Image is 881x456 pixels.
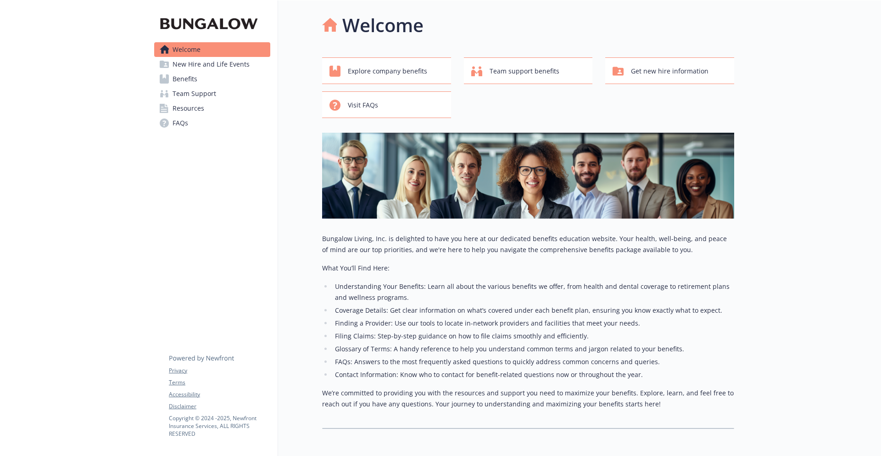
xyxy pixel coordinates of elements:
[322,57,451,84] button: Explore company benefits
[154,101,270,116] a: Resources
[605,57,734,84] button: Get new hire information
[332,356,734,367] li: FAQs: Answers to the most frequently asked questions to quickly address common concerns and queries.
[332,331,734,342] li: Filing Claims: Step-by-step guidance on how to file claims smoothly and efficiently.
[173,116,188,130] span: FAQs
[173,101,204,116] span: Resources
[490,62,559,80] span: Team support benefits
[173,72,197,86] span: Benefits
[464,57,593,84] button: Team support benefits
[173,57,250,72] span: New Hire and Life Events
[154,116,270,130] a: FAQs
[332,281,734,303] li: Understanding Your Benefits: Learn all about the various benefits we offer, from health and denta...
[332,318,734,329] li: Finding a Provider: Use our tools to locate in-network providers and facilities that meet your ne...
[169,378,270,387] a: Terms
[631,62,708,80] span: Get new hire information
[169,390,270,399] a: Accessibility
[169,402,270,411] a: Disclaimer
[332,305,734,316] li: Coverage Details: Get clear information on what’s covered under each benefit plan, ensuring you k...
[322,388,734,410] p: We’re committed to providing you with the resources and support you need to maximize your benefit...
[169,414,270,438] p: Copyright © 2024 - 2025 , Newfront Insurance Services, ALL RIGHTS RESERVED
[173,86,216,101] span: Team Support
[173,42,201,57] span: Welcome
[348,62,427,80] span: Explore company benefits
[154,72,270,86] a: Benefits
[154,57,270,72] a: New Hire and Life Events
[322,133,734,219] img: overview page banner
[348,96,378,114] span: Visit FAQs
[322,91,451,118] button: Visit FAQs
[154,42,270,57] a: Welcome
[342,11,424,39] h1: Welcome
[332,343,734,355] li: Glossary of Terms: A handy reference to help you understand common terms and jargon related to yo...
[169,366,270,375] a: Privacy
[322,233,734,255] p: Bungalow Living, Inc. is delighted to have you here at our dedicated benefits education website. ...
[322,263,734,274] p: What You’ll Find Here:
[154,86,270,101] a: Team Support
[332,369,734,380] li: Contact Information: Know who to contact for benefit-related questions now or throughout the year.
